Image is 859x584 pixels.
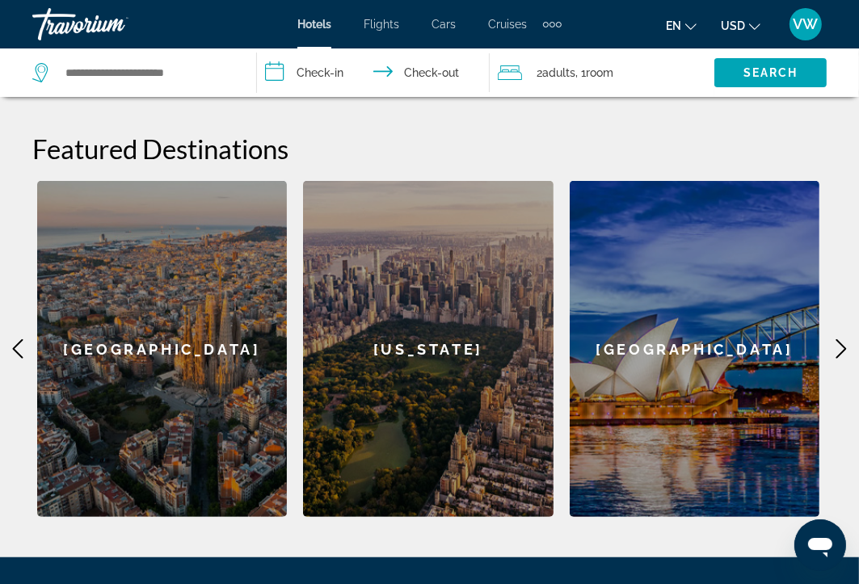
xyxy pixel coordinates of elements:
[542,66,575,79] span: Adults
[37,181,288,517] a: [GEOGRAPHIC_DATA]
[297,18,331,31] a: Hotels
[721,14,760,37] button: Change currency
[575,61,613,84] span: , 1
[721,19,745,32] span: USD
[586,66,613,79] span: Room
[794,16,819,32] span: VW
[32,132,827,165] h2: Featured Destinations
[714,58,827,87] button: Search
[257,48,490,97] button: Check in and out dates
[303,181,554,517] a: [US_STATE]
[794,519,846,571] iframe: Botón para iniciar la ventana de mensajería
[32,3,194,45] a: Travorium
[543,11,562,37] button: Extra navigation items
[432,18,456,31] a: Cars
[537,61,575,84] span: 2
[488,18,527,31] a: Cruises
[785,7,827,41] button: User Menu
[743,66,798,79] span: Search
[364,18,399,31] a: Flights
[666,14,697,37] button: Change language
[570,181,820,517] a: [GEOGRAPHIC_DATA]
[490,48,714,97] button: Travelers: 2 adults, 0 children
[666,19,681,32] span: en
